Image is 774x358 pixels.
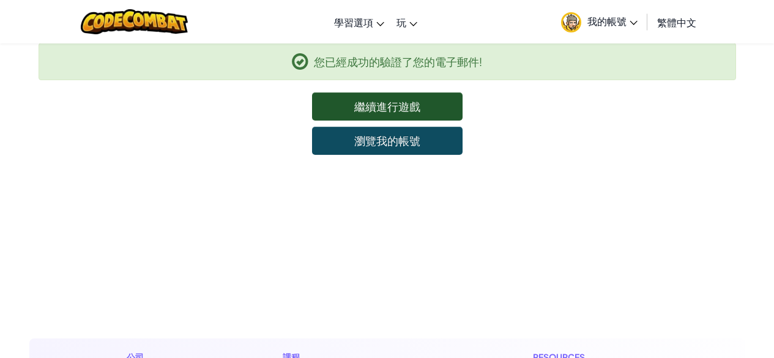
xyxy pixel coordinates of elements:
[328,6,390,39] a: 學習選項
[334,16,373,29] span: 學習選項
[312,127,463,155] a: 瀏覽我的帳號
[587,15,638,28] span: 我的帳號
[81,9,188,34] img: CodeCombat logo
[312,92,463,121] a: 繼續進行遊戲
[651,6,702,39] a: 繁體中文
[314,53,482,70] span: 您已經成功的驗證了您的電子郵件!
[555,2,644,41] a: 我的帳號
[561,12,581,32] img: avatar
[396,16,406,29] span: 玩
[657,16,696,29] span: 繁體中文
[390,6,423,39] a: 玩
